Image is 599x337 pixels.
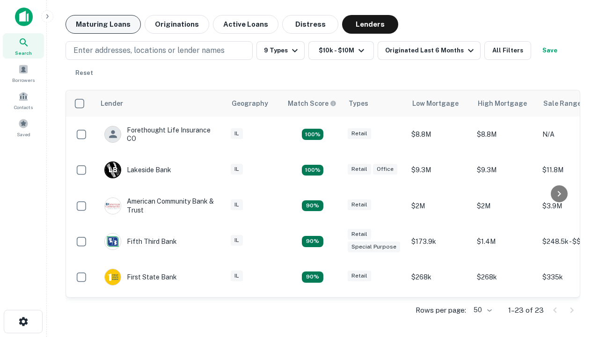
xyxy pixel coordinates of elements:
[69,64,99,82] button: Reset
[302,129,323,140] div: Matching Properties: 4, hasApolloMatch: undefined
[348,271,371,281] div: Retail
[104,161,171,178] div: Lakeside Bank
[66,41,253,60] button: Enter addresses, locations or lender names
[3,115,44,140] a: Saved
[472,295,538,330] td: $1.3M
[73,45,225,56] p: Enter addresses, locations or lender names
[407,295,472,330] td: $1M
[535,41,565,60] button: Save your search to get updates of matches that match your search criteria.
[472,259,538,295] td: $268k
[231,128,243,139] div: IL
[342,15,398,34] button: Lenders
[15,49,32,57] span: Search
[302,165,323,176] div: Matching Properties: 3, hasApolloMatch: undefined
[105,234,121,249] img: picture
[407,152,472,188] td: $9.3M
[543,98,581,109] div: Sale Range
[407,90,472,117] th: Low Mortgage
[104,269,177,286] div: First State Bank
[348,199,371,210] div: Retail
[552,232,599,277] iframe: Chat Widget
[12,76,35,84] span: Borrowers
[231,164,243,175] div: IL
[348,229,371,240] div: Retail
[385,45,476,56] div: Originated Last 6 Months
[231,235,243,246] div: IL
[3,88,44,113] a: Contacts
[104,233,177,250] div: Fifth Third Bank
[470,303,493,317] div: 50
[472,90,538,117] th: High Mortgage
[109,165,117,175] p: L B
[348,242,400,252] div: Special Purpose
[231,271,243,281] div: IL
[66,15,141,34] button: Maturing Loans
[105,269,121,285] img: picture
[484,41,531,60] button: All Filters
[308,41,374,60] button: $10k - $10M
[343,90,407,117] th: Types
[407,224,472,259] td: $173.9k
[302,271,323,283] div: Matching Properties: 2, hasApolloMatch: undefined
[15,7,33,26] img: capitalize-icon.png
[472,117,538,152] td: $8.8M
[232,98,268,109] div: Geography
[378,41,481,60] button: Originated Last 6 Months
[213,15,278,34] button: Active Loans
[14,103,33,111] span: Contacts
[472,152,538,188] td: $9.3M
[348,164,371,175] div: Retail
[407,188,472,223] td: $2M
[95,90,226,117] th: Lender
[412,98,459,109] div: Low Mortgage
[231,199,243,210] div: IL
[288,98,335,109] h6: Match Score
[373,164,397,175] div: Office
[3,33,44,59] a: Search
[104,197,217,214] div: American Community Bank & Trust
[302,236,323,247] div: Matching Properties: 2, hasApolloMatch: undefined
[101,98,123,109] div: Lender
[407,259,472,295] td: $268k
[472,188,538,223] td: $2M
[416,305,466,316] p: Rows per page:
[145,15,209,34] button: Originations
[349,98,368,109] div: Types
[472,224,538,259] td: $1.4M
[104,126,217,143] div: Forethought Life Insurance CO
[3,60,44,86] a: Borrowers
[17,131,30,138] span: Saved
[478,98,527,109] div: High Mortgage
[256,41,305,60] button: 9 Types
[105,198,121,214] img: picture
[288,98,336,109] div: Capitalize uses an advanced AI algorithm to match your search with the best lender. The match sco...
[302,200,323,212] div: Matching Properties: 2, hasApolloMatch: undefined
[282,90,343,117] th: Capitalize uses an advanced AI algorithm to match your search with the best lender. The match sco...
[282,15,338,34] button: Distress
[407,117,472,152] td: $8.8M
[508,305,544,316] p: 1–23 of 23
[226,90,282,117] th: Geography
[348,128,371,139] div: Retail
